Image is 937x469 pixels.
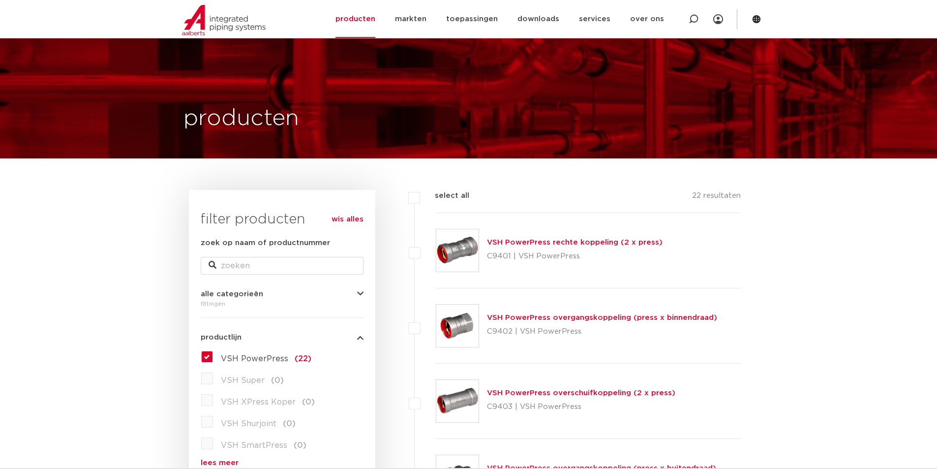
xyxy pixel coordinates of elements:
[221,355,288,363] span: VSH PowerPress
[436,229,479,272] img: Thumbnail for VSH PowerPress rechte koppeling (2 x press)
[201,334,242,341] span: productlijn
[221,398,296,406] span: VSH XPress Koper
[487,249,663,264] p: C9401 | VSH PowerPress
[201,298,363,310] div: fittingen
[283,420,296,428] span: (0)
[487,239,663,246] a: VSH PowerPress rechte koppeling (2 x press)
[271,376,284,384] span: (0)
[201,334,363,341] button: productlijn
[420,190,469,202] label: select all
[487,314,717,321] a: VSH PowerPress overgangskoppeling (press x binnendraad)
[201,290,263,298] span: alle categorieën
[487,324,717,340] p: C9402 | VSH PowerPress
[487,399,675,415] p: C9403 | VSH PowerPress
[436,305,479,347] img: Thumbnail for VSH PowerPress overgangskoppeling (press x binnendraad)
[487,389,675,397] a: VSH PowerPress overschuifkoppeling (2 x press)
[201,237,330,249] label: zoek op naam of productnummer
[221,420,276,428] span: VSH Shurjoint
[201,210,363,229] h3: filter producten
[302,398,315,406] span: (0)
[201,459,363,467] a: lees meer
[183,103,299,134] h1: producten
[295,355,311,363] span: (22)
[201,257,363,275] input: zoeken
[332,214,363,225] a: wis alles
[221,441,287,449] span: VSH SmartPress
[221,376,265,384] span: VSH Super
[436,380,479,422] img: Thumbnail for VSH PowerPress overschuifkoppeling (2 x press)
[201,290,363,298] button: alle categorieën
[294,441,306,449] span: (0)
[692,190,741,205] p: 22 resultaten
